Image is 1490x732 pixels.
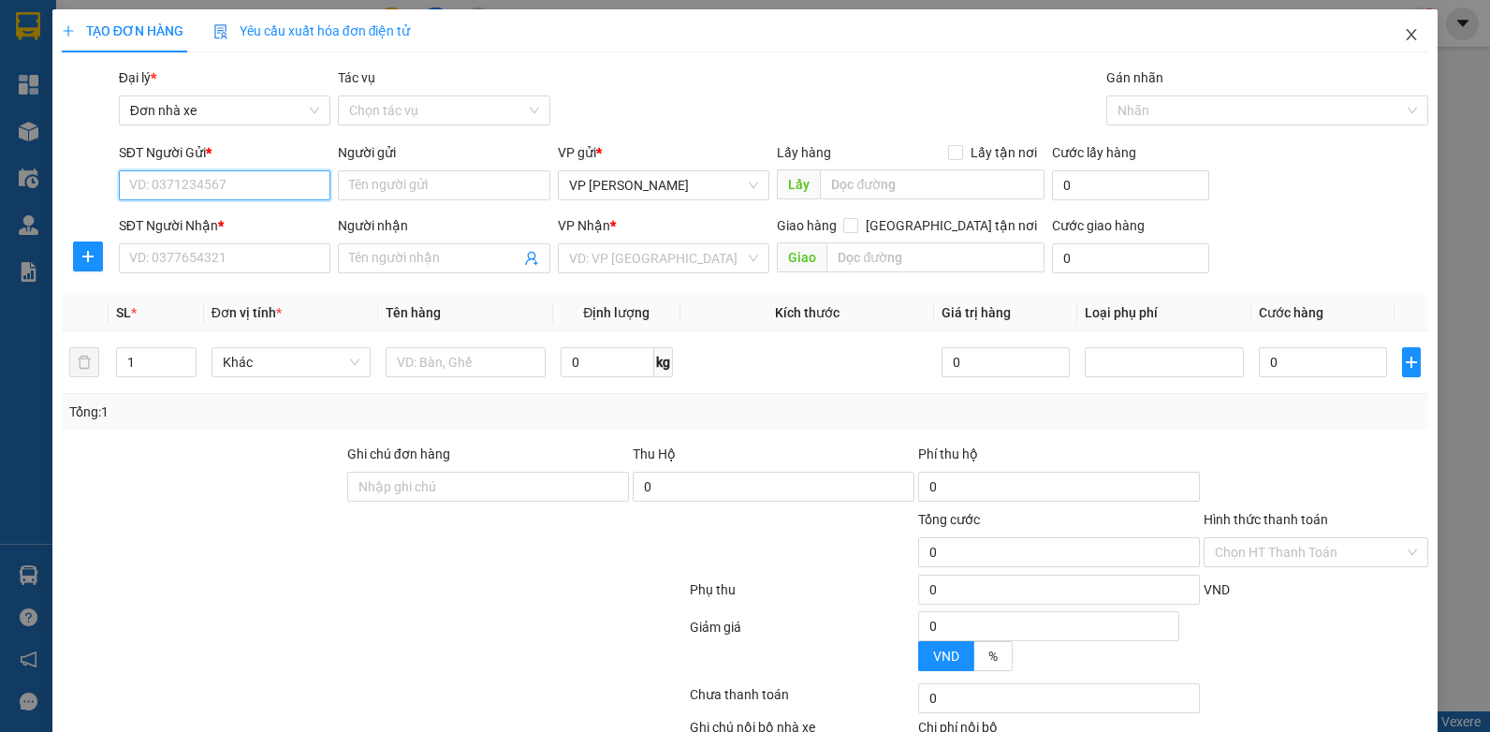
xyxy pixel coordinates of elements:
[777,242,826,272] span: Giao
[74,249,102,264] span: plus
[1204,512,1328,527] label: Hình thức thanh toán
[73,242,103,271] button: plus
[558,218,610,233] span: VP Nhận
[633,447,676,461] span: Thu Hộ
[1052,243,1209,273] input: Cước giao hàng
[963,142,1044,163] span: Lấy tận nơi
[338,142,550,163] div: Người gửi
[777,218,837,233] span: Giao hàng
[942,305,1011,320] span: Giá trị hàng
[1204,582,1230,597] span: VND
[178,99,222,113] span: Website
[386,347,546,377] input: VD: Bàn, Ghế
[212,305,282,320] span: Đơn vị tính
[119,70,156,85] span: Đại lý
[558,142,770,163] div: VP gửi
[1259,305,1323,320] span: Cước hàng
[1403,355,1420,370] span: plus
[654,347,673,377] span: kg
[933,649,959,664] span: VND
[988,649,998,664] span: %
[338,215,550,236] div: Người nhận
[942,347,1070,377] input: 0
[62,24,75,37] span: plus
[223,348,360,376] span: Khác
[213,23,411,38] span: Yêu cầu xuất hóa đơn điện tử
[826,242,1044,272] input: Dọc đường
[1052,170,1209,200] input: Cước lấy hàng
[347,447,450,461] label: Ghi chú đơn hàng
[858,215,1044,236] span: [GEOGRAPHIC_DATA] tận nơi
[69,402,577,422] div: Tổng: 1
[583,305,650,320] span: Định lượng
[134,32,388,51] strong: CÔNG TY TNHH VĨNH QUANG
[185,55,337,75] strong: PHIẾU GỬI HÀNG
[200,79,322,93] strong: Hotline : 0889 23 23 23
[18,29,106,117] img: logo
[116,305,131,320] span: SL
[1404,27,1419,42] span: close
[1052,145,1136,160] label: Cước lấy hàng
[524,251,539,266] span: user-add
[1385,9,1438,62] button: Close
[569,171,759,199] span: VP Trần Khát Chân
[1077,295,1252,331] th: Loại phụ phí
[62,23,183,38] span: TẠO ĐƠN HÀNG
[69,347,99,377] button: delete
[688,579,916,612] div: Phụ thu
[777,145,831,160] span: Lấy hàng
[1402,347,1421,377] button: plus
[178,96,343,114] strong: : [DOMAIN_NAME]
[775,305,840,320] span: Kích thước
[386,305,441,320] span: Tên hàng
[1106,70,1163,85] label: Gán nhãn
[820,169,1044,199] input: Dọc đường
[918,444,1200,472] div: Phí thu hộ
[213,24,228,39] img: icon
[1052,218,1145,233] label: Cước giao hàng
[338,70,375,85] label: Tác vụ
[119,215,331,236] div: SĐT Người Nhận
[777,169,820,199] span: Lấy
[130,96,320,124] span: Đơn nhà xe
[688,617,916,680] div: Giảm giá
[347,472,629,502] input: Ghi chú đơn hàng
[918,512,980,527] span: Tổng cước
[688,684,916,717] div: Chưa thanh toán
[119,142,331,163] div: SĐT Người Gửi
